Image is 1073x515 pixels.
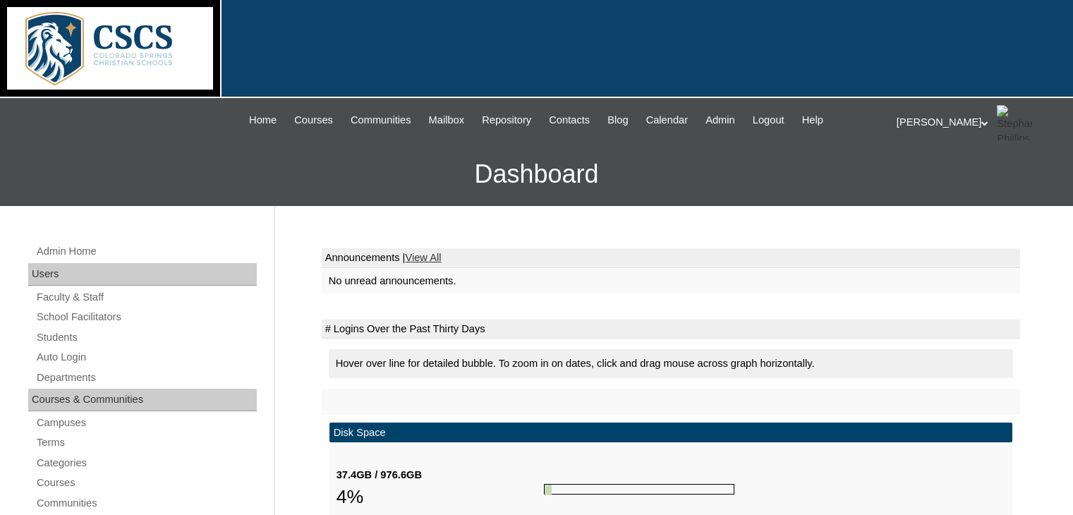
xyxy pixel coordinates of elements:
a: Logout [746,112,792,128]
a: School Facilitators [35,308,257,326]
div: [PERSON_NAME] [897,105,1059,140]
a: Contacts [542,112,597,128]
a: Departments [35,369,257,387]
a: Calendar [639,112,695,128]
td: Disk Space [329,423,1012,443]
div: 37.4GB / 976.6GB [337,468,544,483]
a: Auto Login [35,349,257,366]
a: Courses [35,474,257,492]
a: Admin Home [35,243,257,260]
div: Hover over line for detailed bubble. To zoom in on dates, click and drag mouse across graph horiz... [329,349,1013,378]
a: Terms [35,434,257,452]
span: Calendar [646,112,688,128]
span: Courses [294,112,333,128]
a: Students [35,329,257,346]
span: Admin [705,112,735,128]
span: Help [802,112,823,128]
img: Stephanie Phillips [997,105,1032,140]
a: Communities [35,495,257,512]
a: Categories [35,454,257,472]
a: View All [405,252,441,263]
a: Repository [475,112,538,128]
a: Blog [600,112,635,128]
a: Faculty & Staff [35,289,257,306]
span: Home [249,112,277,128]
td: Announcements | [322,248,1020,268]
span: Repository [482,112,531,128]
span: Mailbox [429,112,465,128]
a: Mailbox [422,112,472,128]
h3: Dashboard [7,143,1066,206]
a: Campuses [35,414,257,432]
a: Help [795,112,830,128]
a: Communities [344,112,418,128]
span: Contacts [549,112,590,128]
a: Home [242,112,284,128]
a: Admin [698,112,742,128]
td: # Logins Over the Past Thirty Days [322,320,1020,339]
img: logo-white.png [7,7,213,90]
span: Logout [753,112,784,128]
div: Users [28,263,257,286]
a: Courses [287,112,340,128]
div: 4% [337,483,544,511]
td: No unread announcements. [322,268,1020,294]
span: Communities [351,112,411,128]
span: Blog [607,112,628,128]
div: Courses & Communities [28,389,257,411]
